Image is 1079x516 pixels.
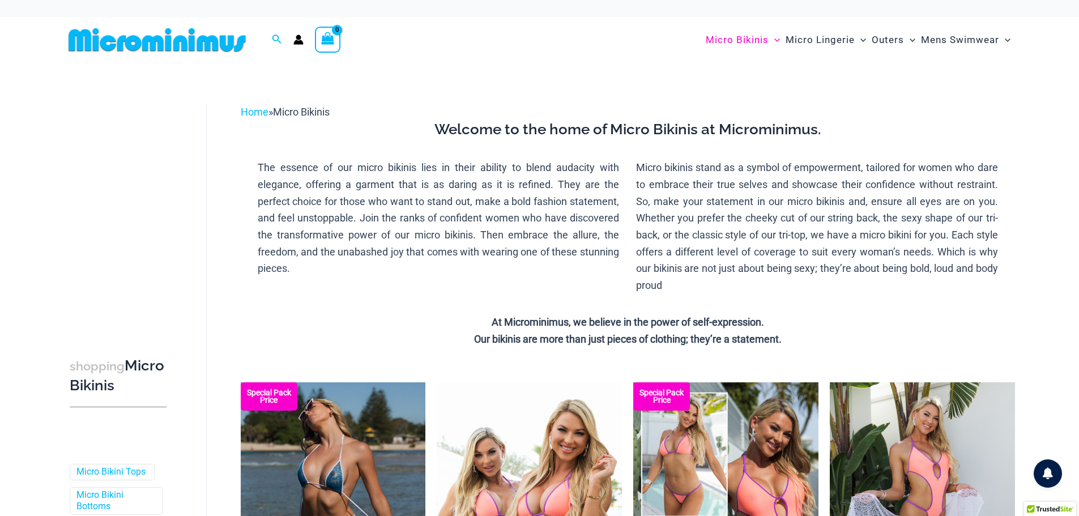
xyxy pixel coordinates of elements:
[636,159,998,294] p: Micro bikinis stand as a symbol of empowerment, tailored for women who dare to embrace their true...
[241,106,330,118] span: »
[869,23,918,57] a: OutersMenu ToggleMenu Toggle
[258,159,620,277] p: The essence of our micro bikinis lies in their ability to blend audacity with elegance, offering ...
[706,25,769,54] span: Micro Bikinis
[76,489,153,513] a: Micro Bikini Bottoms
[769,25,780,54] span: Menu Toggle
[855,25,866,54] span: Menu Toggle
[999,25,1010,54] span: Menu Toggle
[701,21,1016,59] nav: Site Navigation
[633,389,690,404] b: Special Pack Price
[921,25,999,54] span: Mens Swimwear
[273,106,330,118] span: Micro Bikinis
[272,33,282,47] a: Search icon link
[241,389,297,404] b: Special Pack Price
[904,25,915,54] span: Menu Toggle
[474,333,782,345] strong: Our bikinis are more than just pieces of clothing; they’re a statement.
[70,359,125,373] span: shopping
[786,25,855,54] span: Micro Lingerie
[249,120,1007,139] h3: Welcome to the home of Micro Bikinis at Microminimus.
[70,95,172,321] iframe: TrustedSite Certified
[76,466,146,478] a: Micro Bikini Tops
[918,23,1013,57] a: Mens SwimwearMenu ToggleMenu Toggle
[492,316,764,328] strong: At Microminimus, we believe in the power of self-expression.
[70,356,167,395] h3: Micro Bikinis
[315,27,341,53] a: View Shopping Cart, empty
[64,27,250,53] img: MM SHOP LOGO FLAT
[293,35,304,45] a: Account icon link
[872,25,904,54] span: Outers
[241,106,268,118] a: Home
[703,23,783,57] a: Micro BikinisMenu ToggleMenu Toggle
[783,23,869,57] a: Micro LingerieMenu ToggleMenu Toggle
